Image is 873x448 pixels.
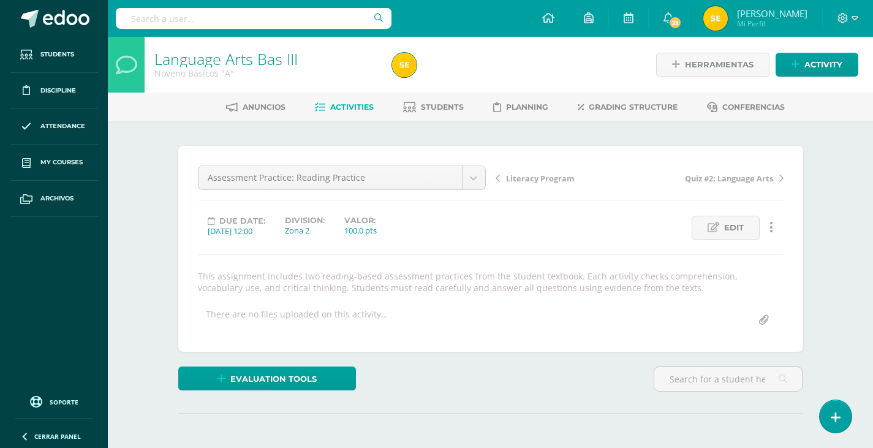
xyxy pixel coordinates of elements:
span: Mi Perfil [737,18,807,29]
div: Zona 2 [285,225,325,236]
a: Students [403,97,464,117]
a: Attendance [10,109,98,145]
span: Evaluation tools [230,368,317,390]
a: Archivos [10,181,98,217]
span: Activity [804,53,842,76]
span: Quiz #2: Language Arts [685,173,773,184]
span: Herramientas [685,53,754,76]
input: Search for a student here… [654,367,802,391]
a: Activity [776,53,858,77]
img: 4e9def19cc85b7c337b3cd984476dcf2.png [703,6,728,31]
input: Search a user… [116,8,391,29]
a: Grading structure [578,97,678,117]
span: Cerrar panel [34,432,81,441]
a: Activities [315,97,374,117]
label: Division: [285,216,325,225]
div: 100.0 pts [344,225,377,236]
a: Herramientas [656,53,769,77]
span: Conferencias [722,102,785,112]
span: Students [421,102,464,112]
span: Anuncios [243,102,285,112]
a: Soporte [15,393,93,409]
span: [PERSON_NAME] [737,7,807,20]
a: My courses [10,145,98,181]
div: This assignment includes two reading-based assessment practices from the student textbook. Each a... [193,270,788,294]
span: Assessment Practice: Reading Practice [208,166,453,189]
span: Discipline [40,86,76,96]
a: Students [10,37,98,73]
div: There are no files uploaded on this activity… [206,308,388,332]
div: [DATE] 12:00 [208,226,265,237]
span: Grading structure [589,102,678,112]
span: 21 [668,16,682,29]
span: Planning [506,102,548,112]
img: 4e9def19cc85b7c337b3cd984476dcf2.png [392,53,417,77]
span: Soporte [50,398,78,406]
a: Language Arts Bas III [154,48,298,69]
span: Edit [724,216,744,239]
span: Attendance [40,121,85,131]
a: Anuncios [226,97,285,117]
span: Activities [330,102,374,112]
label: Valor: [344,216,377,225]
a: Quiz #2: Language Arts [640,172,784,184]
a: Planning [493,97,548,117]
span: Students [40,50,74,59]
div: Noveno Básicos 'A' [154,67,377,79]
a: Evaluation tools [178,366,356,390]
a: Discipline [10,73,98,109]
a: Literacy Program [496,172,640,184]
a: Conferencias [707,97,785,117]
span: Archivos [40,194,74,203]
span: Due date: [219,216,265,226]
h1: Language Arts Bas III [154,50,377,67]
span: My courses [40,158,83,167]
a: Assessment Practice: Reading Practice [198,166,485,189]
span: Literacy Program [506,173,575,184]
